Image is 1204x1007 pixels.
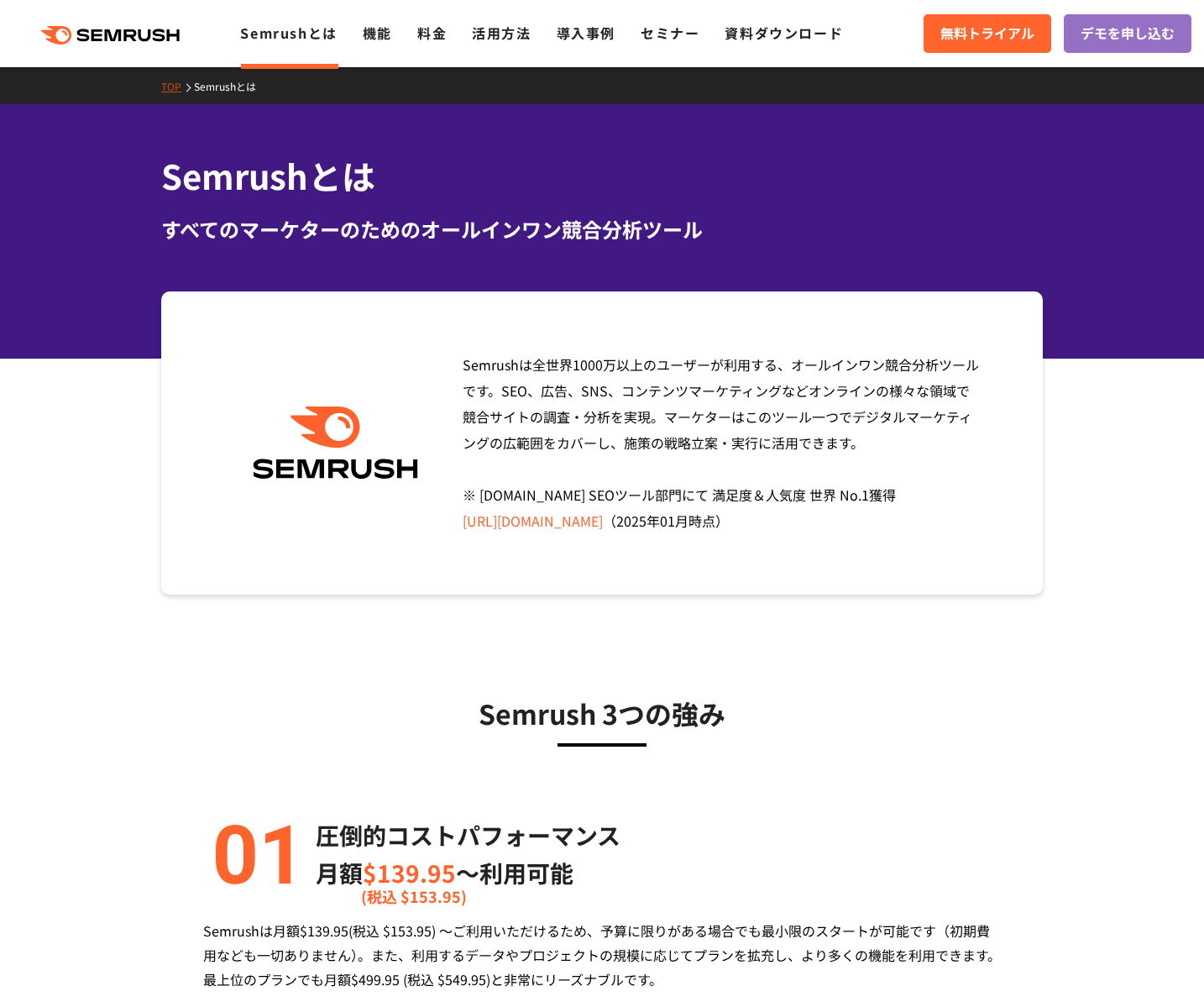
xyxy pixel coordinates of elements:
[417,23,447,43] a: 料金
[725,23,843,43] a: 資料ダウンロード
[940,23,1034,45] span: 無料トライアル
[316,816,620,854] p: 圧倒的コストパフォーマンス
[641,23,699,43] a: セミナー
[1064,14,1191,53] a: デモを申し込む
[203,919,1001,992] div: Semrushは月額$139.95(税込 $153.95) ～ご利用いただけるため、予算に限りがある場合でも最小限のスタートが可能です（初期費用なども一切ありません）。また、利用するデータやプロ...
[472,23,531,43] a: 活用方法
[316,854,620,892] p: 月額 〜利用可能
[244,406,427,480] img: Semrush
[463,511,603,531] a: [URL][DOMAIN_NAME]
[363,23,392,43] a: 機能
[161,151,1043,201] h1: Semrushとは
[203,816,304,892] img: alt
[363,856,456,889] span: $139.95
[203,692,1001,734] h3: Semrush 3つの強み
[240,23,337,43] a: Semrushとは
[463,354,979,531] span: Semrushは全世界1000万以上のユーザーが利用する、オールインワン競合分析ツールです。SEO、広告、SNS、コンテンツマーケティングなどオンラインの様々な領域で競合サイトの調査・分析を実現...
[361,878,467,915] span: (税込 $153.95)
[161,79,194,93] a: TOP
[161,214,1043,244] div: すべてのマーケターのためのオールインワン競合分析ツール
[557,23,615,43] a: 導入事例
[1081,23,1175,45] span: デモを申し込む
[924,14,1051,53] a: 無料トライアル
[194,79,269,93] a: Semrushとは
